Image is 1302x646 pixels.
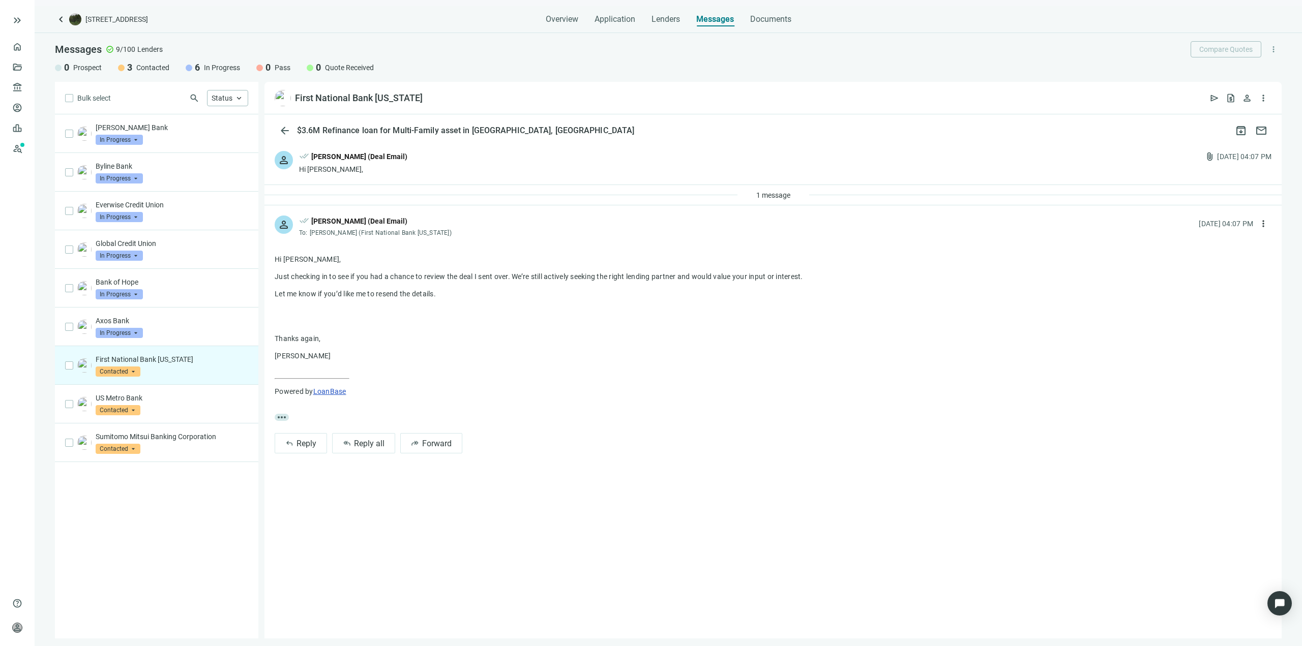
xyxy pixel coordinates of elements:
[295,92,423,104] div: First National Bank [US_STATE]
[77,320,92,334] img: 427971c4-4346-4e72-9493-a738692bfeaa
[96,393,248,403] p: US Metro Bank
[1217,151,1271,162] div: [DATE] 04:07 PM
[96,251,143,261] span: In Progress
[96,173,143,183] span: In Progress
[1199,218,1253,229] div: [DATE] 04:07 PM
[96,328,143,338] span: In Progress
[422,439,452,448] span: Forward
[96,405,140,415] span: Contacted
[106,45,114,53] span: check_circle
[546,14,578,24] span: Overview
[1255,216,1271,232] button: more_vert
[748,187,799,203] button: 1 message
[77,93,111,104] span: Bulk select
[652,14,680,24] span: Lenders
[411,439,419,447] span: forward
[77,127,92,141] img: a48d5c4c-a94f-40ff-b205-8c349ce9c820.png
[696,14,734,24] span: Messages
[77,242,92,257] img: 922fd012-2038-42db-9eb2-6e01f82d6a52.png
[85,14,148,24] span: [STREET_ADDRESS]
[1251,120,1271,141] button: mail
[297,439,316,448] span: Reply
[295,126,636,136] div: $3.6M Refinance loan for Multi-Family asset in [GEOGRAPHIC_DATA], [GEOGRAPHIC_DATA]
[1209,93,1220,103] span: send
[1235,125,1247,137] span: archive
[1223,90,1239,106] button: request_quote
[96,135,143,145] span: In Progress
[64,61,69,74] span: 0
[55,13,67,25] a: keyboard_arrow_left
[12,598,22,608] span: help
[1231,120,1251,141] button: archive
[137,44,163,54] span: Lenders
[354,439,384,448] span: Reply all
[275,120,295,141] button: arrow_back
[12,82,19,93] span: account_balance
[96,432,248,442] p: Sumitomo Mitsui Banking Corporation
[77,204,92,218] img: 85cc5686-cbfb-4092-b6a7-d9e9e3daedf0
[343,439,351,447] span: reply_all
[77,165,92,179] img: 4cf2550b-7756-46e2-8d44-f8b267530c12.png
[12,623,22,633] span: person
[750,14,791,24] span: Documents
[96,444,140,454] span: Contacted
[1255,90,1271,106] button: more_vert
[96,161,248,171] p: Byline Bank
[1206,90,1223,106] button: send
[77,397,92,411] img: 1c395672-3075-4ae1-8e4b-dd739d13a33a
[1255,125,1267,137] span: mail
[96,200,248,210] p: Everwise Credit Union
[278,154,290,166] span: person
[1239,90,1255,106] button: person
[11,14,23,26] button: keyboard_double_arrow_right
[756,191,790,199] span: 1 message
[332,433,395,453] button: reply_allReply all
[96,238,248,249] p: Global Credit Union
[265,61,271,74] span: 0
[1205,151,1215,162] span: attach_file
[275,90,291,106] img: 96e0fafb-c641-46b8-873c-69911cf44df2.png
[204,63,240,73] span: In Progress
[299,216,309,229] span: done_all
[189,93,199,103] span: search
[234,94,244,103] span: keyboard_arrow_up
[299,151,309,164] span: done_all
[311,216,407,227] div: [PERSON_NAME] (Deal Email)
[1191,41,1261,57] button: Compare Quotes
[316,61,321,74] span: 0
[195,61,200,74] span: 6
[1265,41,1282,57] button: more_vert
[73,63,102,73] span: Prospect
[116,44,135,54] span: 9/100
[96,316,248,326] p: Axos Bank
[1226,93,1236,103] span: request_quote
[310,229,452,236] span: [PERSON_NAME] (First National Bank [US_STATE])
[96,289,143,299] span: In Progress
[77,436,92,450] img: 51bf7309-c43e-4b21-845f-5c091e243190
[96,122,248,133] p: [PERSON_NAME] Bank
[275,63,290,73] span: Pass
[275,433,327,453] button: replyReply
[69,13,81,25] img: deal-logo
[299,164,407,174] div: Hi [PERSON_NAME],
[1258,93,1268,103] span: more_vert
[311,151,407,162] div: [PERSON_NAME] (Deal Email)
[212,94,232,102] span: Status
[96,277,248,287] p: Bank of Hope
[275,414,289,421] span: more_horiz
[1242,93,1252,103] span: person
[1267,591,1292,616] div: Open Intercom Messenger
[55,43,102,55] span: Messages
[1269,45,1278,54] span: more_vert
[77,281,92,295] img: a875f2cc-f3b6-437c-a177-a5e10b6d28fb
[400,433,462,453] button: forwardForward
[325,63,374,73] span: Quote Received
[278,219,290,231] span: person
[299,229,454,237] div: To:
[96,212,143,222] span: In Progress
[595,14,635,24] span: Application
[1258,219,1268,229] span: more_vert
[136,63,169,73] span: Contacted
